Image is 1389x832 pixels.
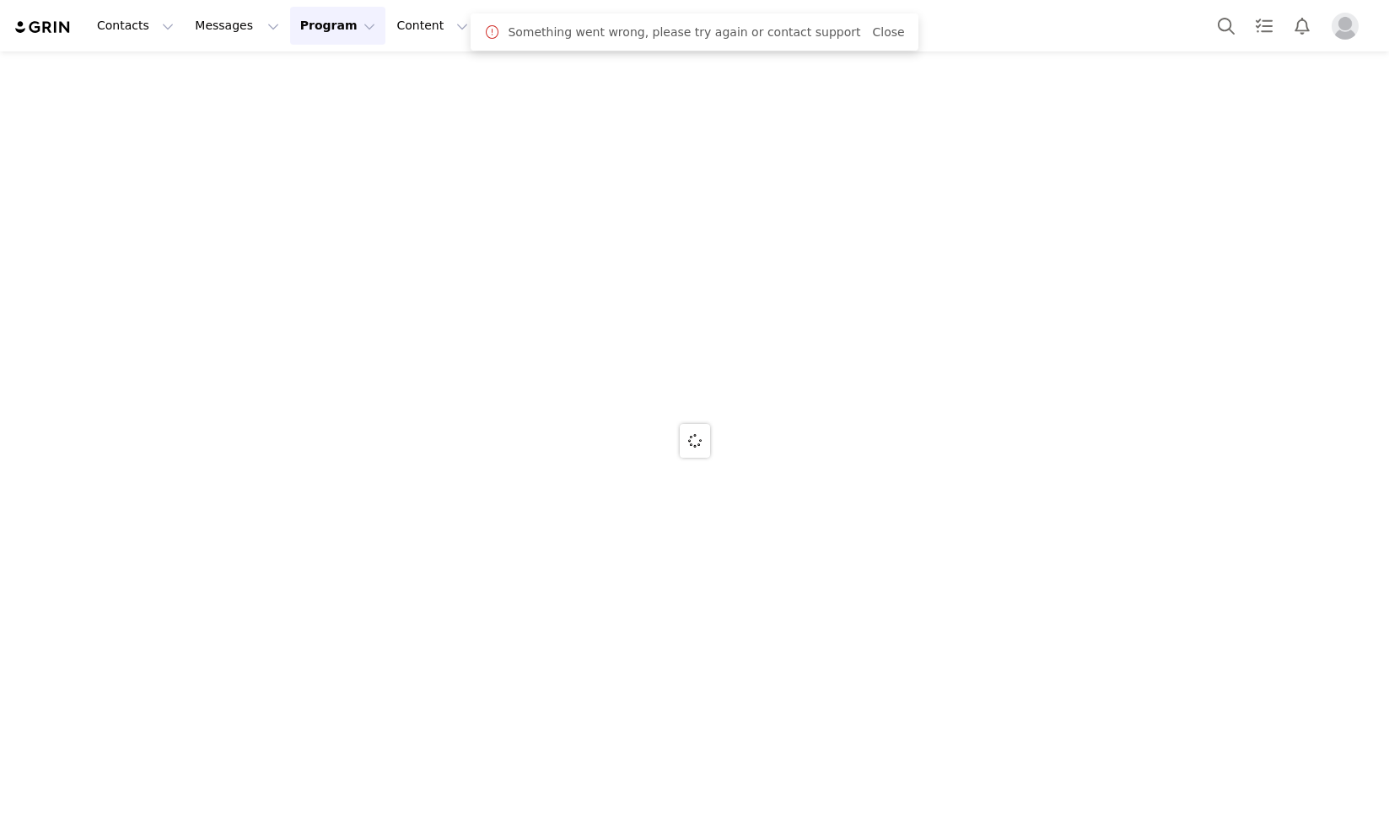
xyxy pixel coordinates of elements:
[290,7,386,45] button: Program
[87,7,184,45] button: Contacts
[1284,7,1321,45] button: Notifications
[508,24,860,41] span: Something went wrong, please try again or contact support
[13,19,73,35] img: grin logo
[1208,7,1245,45] button: Search
[185,7,288,45] button: Messages
[1322,13,1376,40] button: Profile
[1332,13,1359,40] img: placeholder-profile.jpg
[1246,7,1283,45] a: Tasks
[872,25,904,39] a: Close
[386,7,478,45] button: Content
[479,7,575,45] a: Community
